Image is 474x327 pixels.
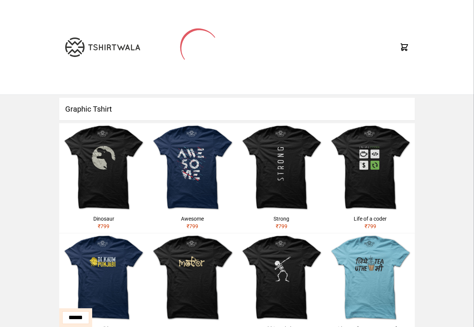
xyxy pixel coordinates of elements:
[148,123,237,233] a: Awesome₹799
[148,123,237,212] img: awesome.jpg
[59,98,415,120] h1: Graphic Tshirt
[59,123,148,233] a: Dinosaur₹799
[59,123,148,212] img: dinosaur.jpg
[237,123,326,212] img: strong.jpg
[365,223,376,229] span: ₹ 799
[329,215,412,222] div: Life of a coder
[65,37,140,57] img: TW-LOGO-400-104.png
[326,123,415,212] img: life-of-a-coder.jpg
[326,123,415,233] a: Life of a coder₹799
[148,233,237,322] img: motor.jpg
[187,223,198,229] span: ₹ 799
[326,233,415,322] img: jithe-tea-uthe-me.jpg
[62,215,145,222] div: Dinosaur
[276,223,287,229] span: ₹ 799
[237,123,326,233] a: Strong₹799
[237,233,326,322] img: skeleton-dabbing.jpg
[240,215,323,222] div: Strong
[59,233,148,322] img: shera-di-kaum-punjabi-1.jpg
[98,223,109,229] span: ₹ 799
[151,215,234,222] div: Awesome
